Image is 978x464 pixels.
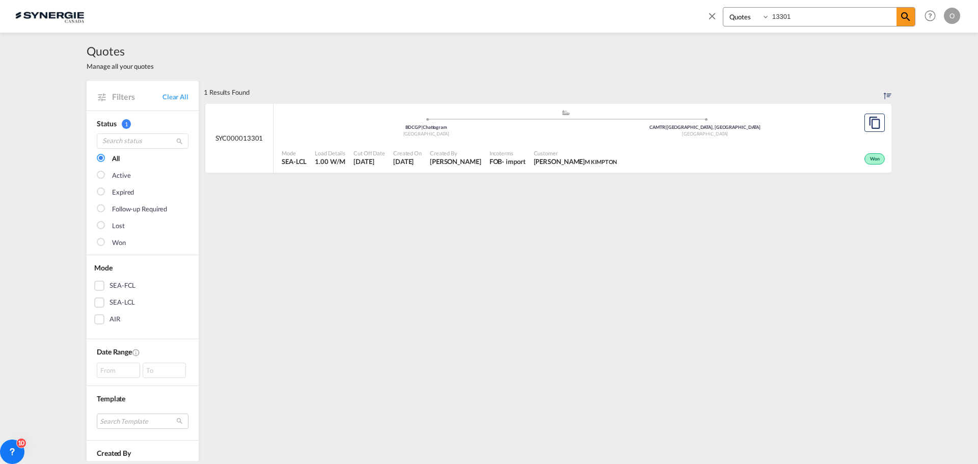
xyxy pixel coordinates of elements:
[215,133,263,143] span: SYC000013301
[315,157,345,166] span: 1.00 W/M
[94,263,113,272] span: Mode
[143,363,186,378] div: To
[405,124,447,130] span: BDCGP Chattogram
[282,149,307,157] span: Mode
[97,119,188,129] div: Status 1
[97,394,125,403] span: Template
[770,8,896,25] input: Enter Quotation Number
[122,119,131,129] span: 1
[94,281,191,291] md-checkbox: SEA-FCL
[97,133,188,149] input: Search status
[944,8,960,24] div: O
[707,10,718,21] md-icon: icon-close
[282,157,307,166] span: SEA-LCL
[430,157,481,166] span: Adriana Groposila
[884,81,891,103] div: Sort by: Created On
[534,157,617,166] span: MANON KIMPTON M KIMPTON
[110,314,120,324] div: AIR
[864,153,885,165] div: Won
[112,238,126,248] div: Won
[665,124,667,130] span: |
[490,149,526,157] span: Incoterms
[896,8,915,26] span: icon-magnify
[490,157,526,166] div: FOB import
[502,157,525,166] div: - import
[864,114,885,132] button: Copy Quote
[87,43,154,59] span: Quotes
[921,7,944,25] div: Help
[205,104,891,173] div: SYC000013301 assets/icons/custom/ship-fill.svgassets/icons/custom/roll-o-plane.svgOriginChattogra...
[162,92,188,101] a: Clear All
[534,149,617,157] span: Customer
[421,124,423,130] span: |
[921,7,939,24] span: Help
[560,110,572,115] md-icon: assets/icons/custom/ship-fill.svg
[94,297,191,308] md-checkbox: SEA-LCL
[97,347,132,356] span: Date Range
[490,157,502,166] div: FOB
[15,5,84,28] img: 1f56c880d42311ef80fc7dca854c8e59.png
[94,314,191,324] md-checkbox: AIR
[393,149,422,157] span: Created On
[112,154,120,164] div: All
[430,149,481,157] span: Created By
[97,363,140,378] div: From
[110,297,135,308] div: SEA-LCL
[585,158,617,165] span: M KIMPTON
[87,62,154,71] span: Manage all your quotes
[132,348,140,357] md-icon: Created On
[707,7,723,32] span: icon-close
[112,171,130,181] div: Active
[868,117,881,129] md-icon: assets/icons/custom/copyQuote.svg
[354,157,385,166] span: 16 Jul 2025
[900,11,912,23] md-icon: icon-magnify
[112,204,167,214] div: Follow-up Required
[97,119,116,128] span: Status
[97,449,131,457] span: Created By
[97,363,188,378] span: From To
[112,91,162,102] span: Filters
[682,131,728,137] span: [GEOGRAPHIC_DATA]
[354,149,385,157] span: Cut Off Date
[403,131,449,137] span: [GEOGRAPHIC_DATA]
[112,187,134,198] div: Expired
[870,156,882,163] span: Won
[315,149,345,157] span: Load Details
[110,281,135,291] div: SEA-FCL
[204,81,250,103] div: 1 Results Found
[649,124,760,130] span: CAMTR [GEOGRAPHIC_DATA], [GEOGRAPHIC_DATA]
[393,157,422,166] span: 16 Jul 2025
[176,138,183,145] md-icon: icon-magnify
[112,221,125,231] div: Lost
